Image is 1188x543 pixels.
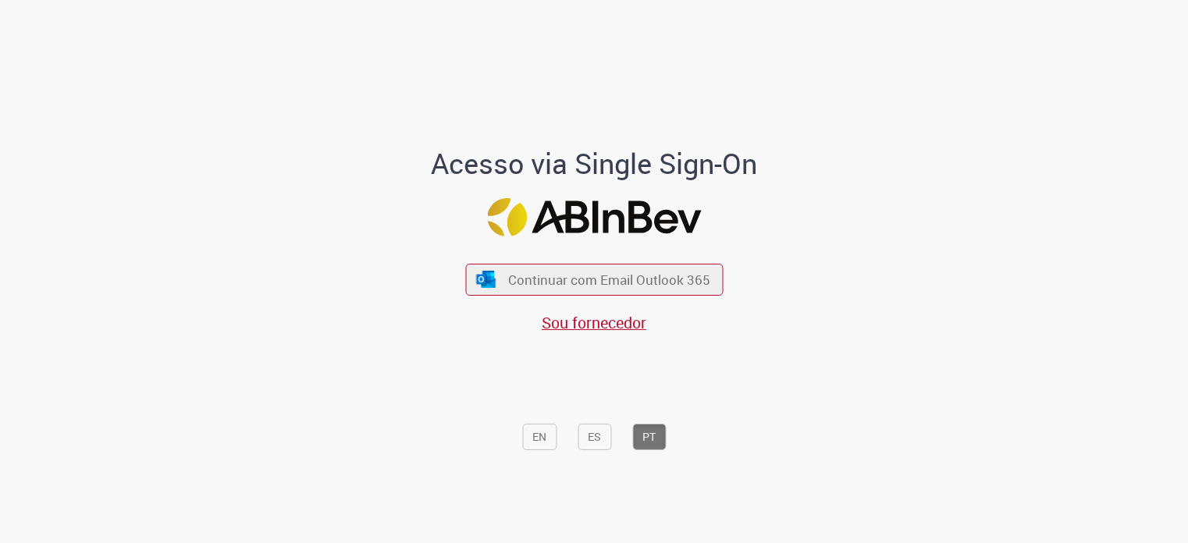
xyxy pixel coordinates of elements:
button: PT [632,424,666,450]
h1: Acesso via Single Sign-On [378,148,811,179]
span: Continuar com Email Outlook 365 [508,271,710,289]
button: ícone Azure/Microsoft 360 Continuar com Email Outlook 365 [465,264,723,296]
a: Sou fornecedor [542,312,646,333]
button: ES [578,424,611,450]
img: Logo ABInBev [487,198,701,236]
button: EN [522,424,557,450]
img: ícone Azure/Microsoft 360 [475,271,497,287]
